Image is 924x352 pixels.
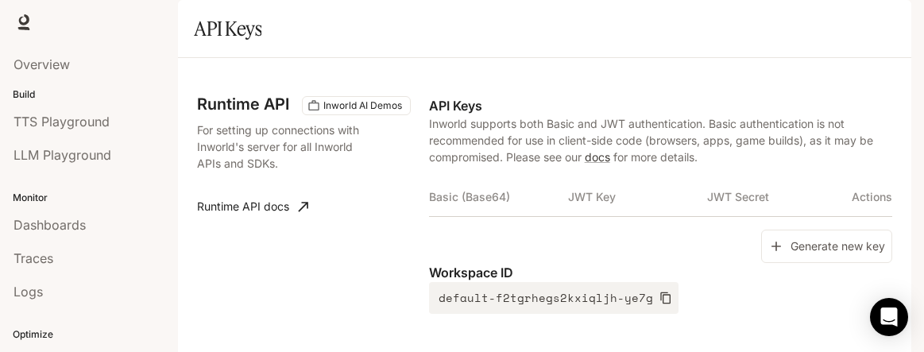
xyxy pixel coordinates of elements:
button: default-f2tgrhegs2kxiqljh-ye7g [429,282,679,314]
p: For setting up connections with Inworld's server for all Inworld APIs and SDKs. [197,122,361,172]
a: docs [585,150,610,164]
button: Generate new key [761,230,892,264]
div: These keys will apply to your current workspace only [302,96,411,115]
h1: API Keys [194,13,261,44]
span: Inworld AI Demos [317,99,408,113]
th: JWT Key [568,178,707,216]
a: Runtime API docs [191,191,315,222]
p: API Keys [429,96,892,115]
p: Inworld supports both Basic and JWT authentication. Basic authentication is not recommended for u... [429,115,892,165]
th: JWT Secret [707,178,846,216]
th: Basic (Base64) [429,178,568,216]
p: Workspace ID [429,263,892,282]
div: Open Intercom Messenger [870,298,908,336]
h3: Runtime API [197,96,289,112]
th: Actions [846,178,892,216]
